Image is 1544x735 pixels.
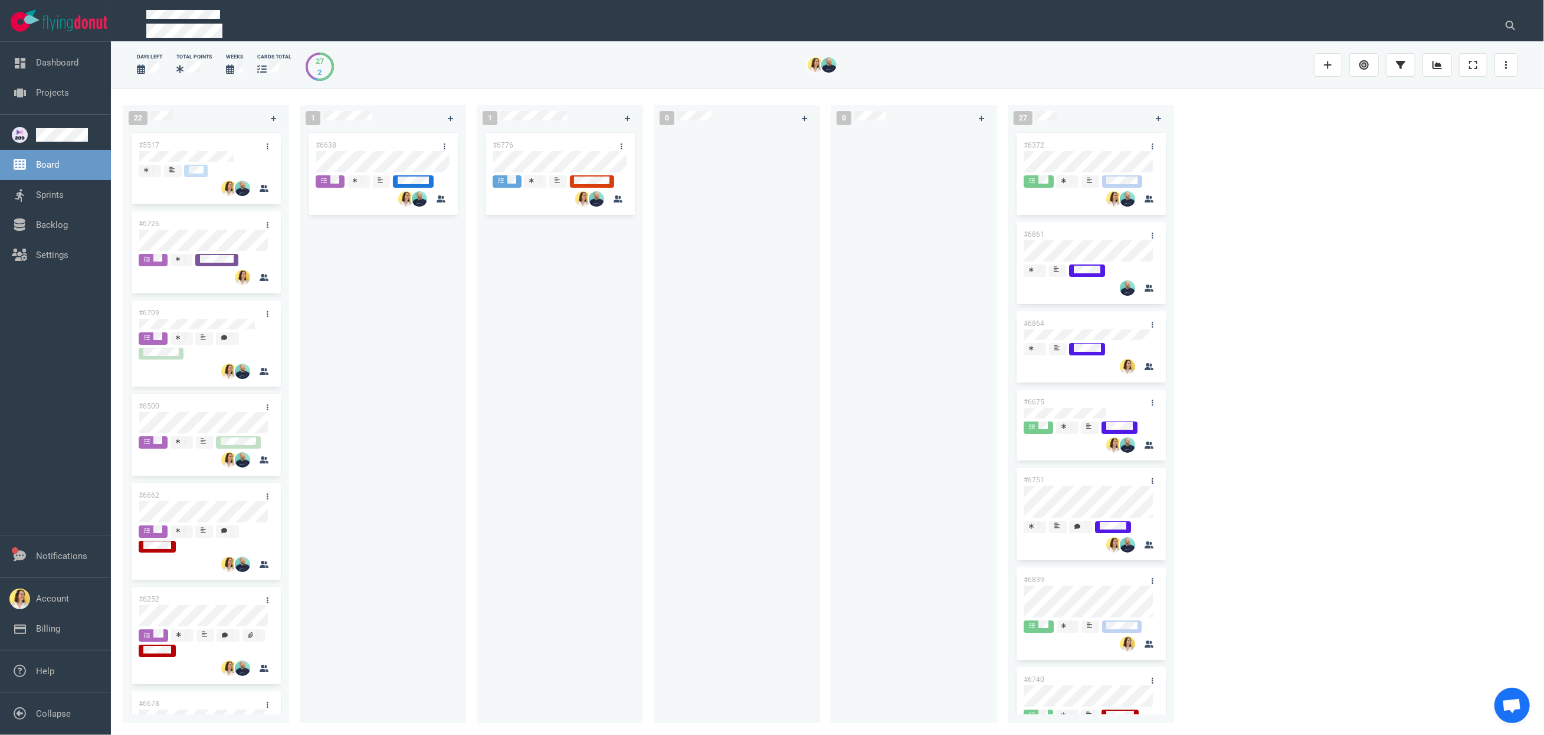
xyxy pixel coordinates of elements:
img: 26 [412,191,427,207]
a: #6864 [1024,319,1044,328]
a: Notifications [36,551,87,561]
img: 26 [589,191,604,207]
a: #6751 [1024,476,1044,484]
img: 26 [1106,191,1122,207]
div: Total Points [176,53,212,61]
span: 22 [129,111,147,125]
img: 26 [575,191,591,207]
img: 26 [1120,359,1135,374]
img: 26 [235,452,250,468]
img: 26 [221,181,237,196]
span: 1 [306,111,320,125]
img: 26 [1106,437,1122,453]
div: 2 [316,67,324,78]
div: days left [137,53,162,61]
span: 1 [483,111,497,125]
a: #6372 [1024,141,1044,149]
img: 26 [221,364,237,379]
img: 26 [1120,191,1135,207]
img: 26 [1120,636,1135,652]
a: Account [36,593,69,604]
img: 26 [235,181,250,196]
div: Ouvrir le chat [1494,688,1530,723]
img: 26 [808,57,823,73]
span: 0 [660,111,674,125]
a: Dashboard [36,57,78,68]
a: Settings [36,250,68,260]
img: 26 [221,661,237,676]
a: #6662 [139,491,159,499]
a: Help [36,666,54,677]
div: cards total [257,53,291,61]
a: #5517 [139,141,159,149]
a: #6500 [139,402,159,410]
a: #6709 [139,309,159,317]
a: #6675 [1024,398,1044,406]
img: 26 [235,270,250,285]
a: #6861 [1024,230,1044,239]
div: 27 [316,55,324,67]
img: 26 [1120,280,1135,296]
a: #6252 [139,595,159,603]
a: #6740 [1024,675,1044,684]
a: #6678 [139,700,159,708]
img: 26 [235,364,250,379]
img: 26 [221,452,237,468]
a: #6638 [316,141,336,149]
a: Billing [36,623,60,634]
a: #6726 [139,220,159,228]
a: Board [36,159,59,170]
img: 26 [235,557,250,572]
a: #6839 [1024,576,1044,584]
a: Projects [36,87,69,98]
a: #6776 [493,141,513,149]
div: Weeks [226,53,243,61]
img: 26 [1120,537,1135,553]
img: 26 [1106,537,1122,553]
a: Sprints [36,190,64,200]
img: 26 [235,661,250,676]
img: 26 [221,557,237,572]
a: Collapse [36,708,71,719]
img: Flying Donut text logo [42,15,107,31]
span: 27 [1014,111,1032,125]
span: 0 [837,111,851,125]
img: 26 [398,191,414,207]
a: Backlog [36,220,68,230]
img: 26 [1120,437,1135,453]
img: 26 [821,57,837,73]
